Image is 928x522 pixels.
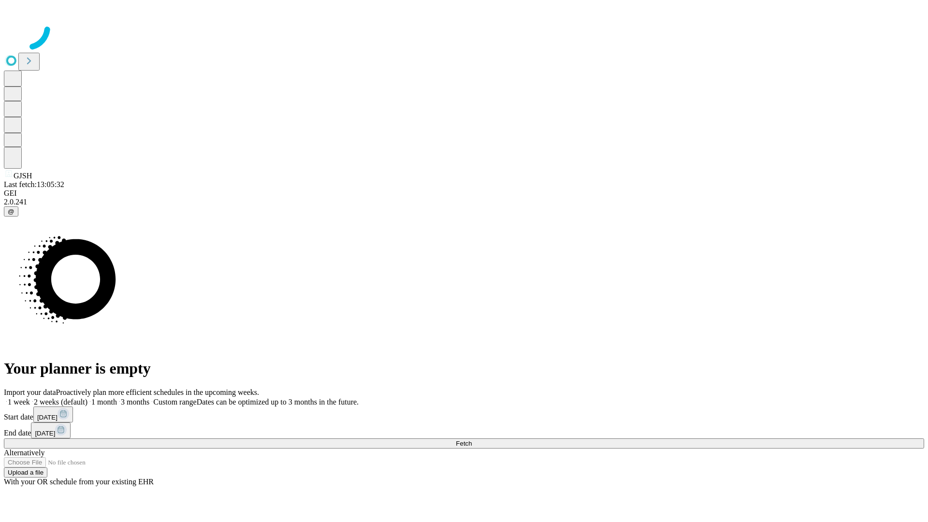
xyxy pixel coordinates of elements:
[34,398,87,406] span: 2 weeks (default)
[14,172,32,180] span: GJSH
[8,208,14,215] span: @
[4,422,924,438] div: End date
[4,198,924,206] div: 2.0.241
[4,449,44,457] span: Alternatively
[37,414,58,421] span: [DATE]
[456,440,472,447] span: Fetch
[4,406,924,422] div: Start date
[121,398,149,406] span: 3 months
[4,360,924,377] h1: Your planner is empty
[8,398,30,406] span: 1 week
[4,478,154,486] span: With your OR schedule from your existing EHR
[4,467,47,478] button: Upload a file
[91,398,117,406] span: 1 month
[31,422,71,438] button: [DATE]
[4,388,56,396] span: Import your data
[4,206,18,217] button: @
[153,398,196,406] span: Custom range
[33,406,73,422] button: [DATE]
[35,430,55,437] span: [DATE]
[4,438,924,449] button: Fetch
[56,388,259,396] span: Proactively plan more efficient schedules in the upcoming weeks.
[197,398,359,406] span: Dates can be optimized up to 3 months in the future.
[4,189,924,198] div: GEI
[4,180,64,188] span: Last fetch: 13:05:32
